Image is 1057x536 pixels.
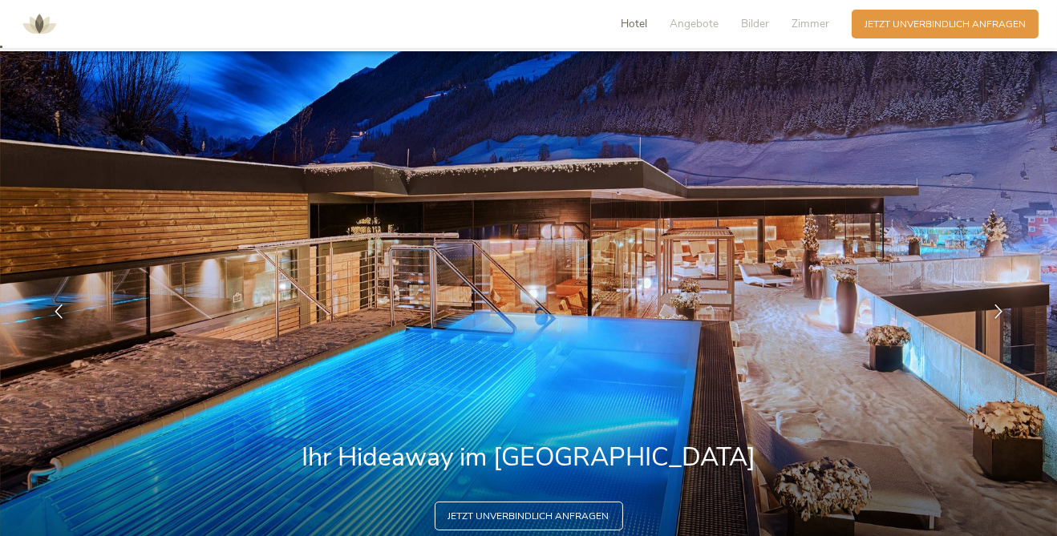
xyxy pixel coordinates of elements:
span: Zimmer [792,16,829,31]
a: AMONTI & LUNARIS Wellnessresort [15,19,63,28]
span: Angebote [670,16,719,31]
span: Bilder [741,16,769,31]
span: Jetzt unverbindlich anfragen [448,510,609,523]
span: Jetzt unverbindlich anfragen [865,18,1026,31]
span: Hotel [621,16,647,31]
